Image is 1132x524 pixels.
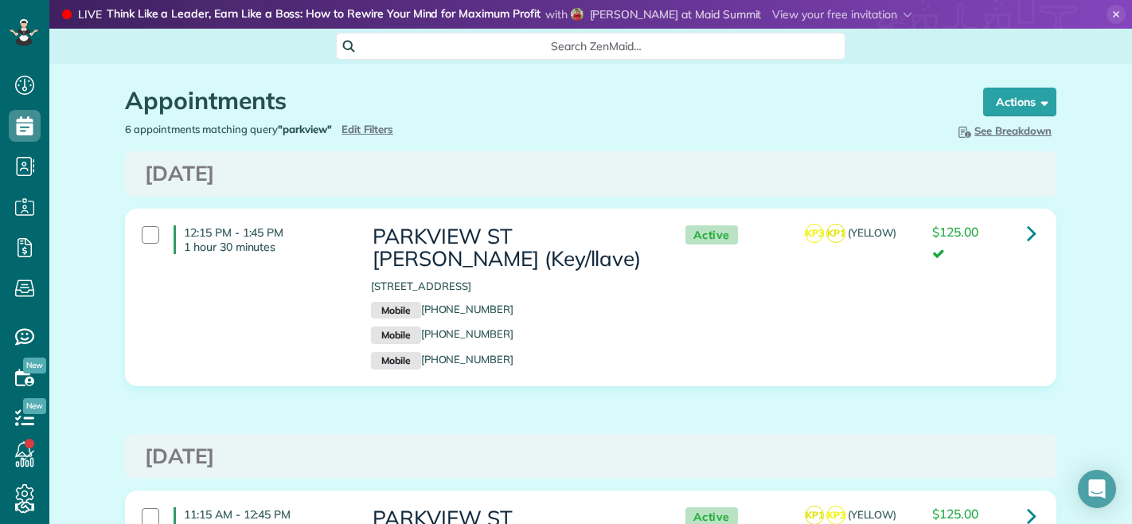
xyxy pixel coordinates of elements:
strong: "parkview" [278,123,332,135]
a: Mobile[PHONE_NUMBER] [371,353,513,366]
small: Mobile [371,327,420,344]
p: 1 hour 30 minutes [184,240,347,254]
small: Mobile [371,302,420,319]
div: Open Intercom Messenger [1078,470,1116,508]
span: $125.00 [932,224,978,240]
p: [STREET_ADDRESS] [371,279,653,294]
span: (YELLOW) [848,508,897,521]
span: New [23,358,46,373]
span: New [23,398,46,414]
span: KP1 [826,224,845,243]
h1: Appointments [125,88,953,114]
span: (YELLOW) [848,226,897,239]
span: [PERSON_NAME] at Maid Summit [590,7,762,22]
button: Actions [983,88,1056,116]
a: Edit Filters [342,123,393,135]
strong: Think Like a Leader, Earn Like a Boss: How to Rewire Your Mind for Maximum Profit [107,6,541,23]
h3: [DATE] [145,162,1036,186]
h3: [DATE] [145,445,1036,468]
span: Active [685,225,738,245]
h4: 12:15 PM - 1:45 PM [174,225,347,254]
h3: PARKVIEW ST [PERSON_NAME] (Key/llave) [371,225,653,271]
span: with [545,7,568,22]
a: Mobile[PHONE_NUMBER] [371,303,513,315]
button: See Breakdown [950,122,1056,139]
span: See Breakdown [955,124,1052,137]
div: 6 appointments matching query [113,122,591,137]
small: Mobile [371,352,420,370]
span: KP3 [805,224,824,243]
img: molly-moran-f031ffbda47c93a33e0670d21238058bcdf73435817f01e322038ae5787b28f5.jpg [571,8,584,21]
a: Mobile[PHONE_NUMBER] [371,327,513,340]
span: $125.00 [932,506,978,522]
